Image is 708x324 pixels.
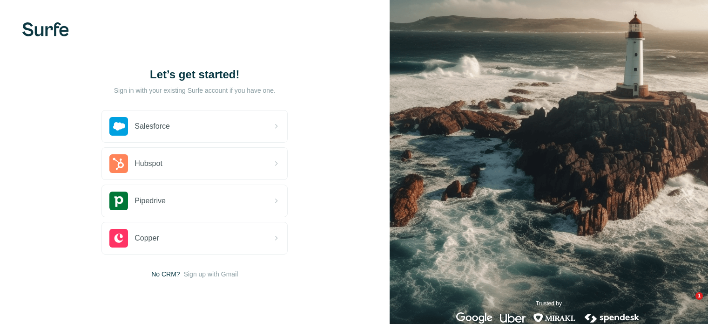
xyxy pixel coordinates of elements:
img: Surfe's logo [22,22,69,36]
button: Sign up with Gmail [184,269,238,279]
img: pipedrive's logo [109,192,128,210]
img: hubspot's logo [109,154,128,173]
img: google's logo [456,312,492,324]
img: copper's logo [109,229,128,248]
img: spendesk's logo [583,312,641,324]
span: 1 [695,292,703,300]
span: Hubspot [135,158,162,169]
p: Sign in with your existing Surfe account if you have one. [114,86,276,95]
p: Trusted by [536,299,562,308]
iframe: Intercom live chat [676,292,699,315]
span: No CRM? [151,269,180,279]
span: Salesforce [135,121,170,132]
span: Pipedrive [135,195,166,207]
img: salesforce's logo [109,117,128,136]
img: uber's logo [500,312,526,324]
h1: Let’s get started! [101,67,288,82]
img: mirakl's logo [533,312,576,324]
span: Copper [135,233,159,244]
